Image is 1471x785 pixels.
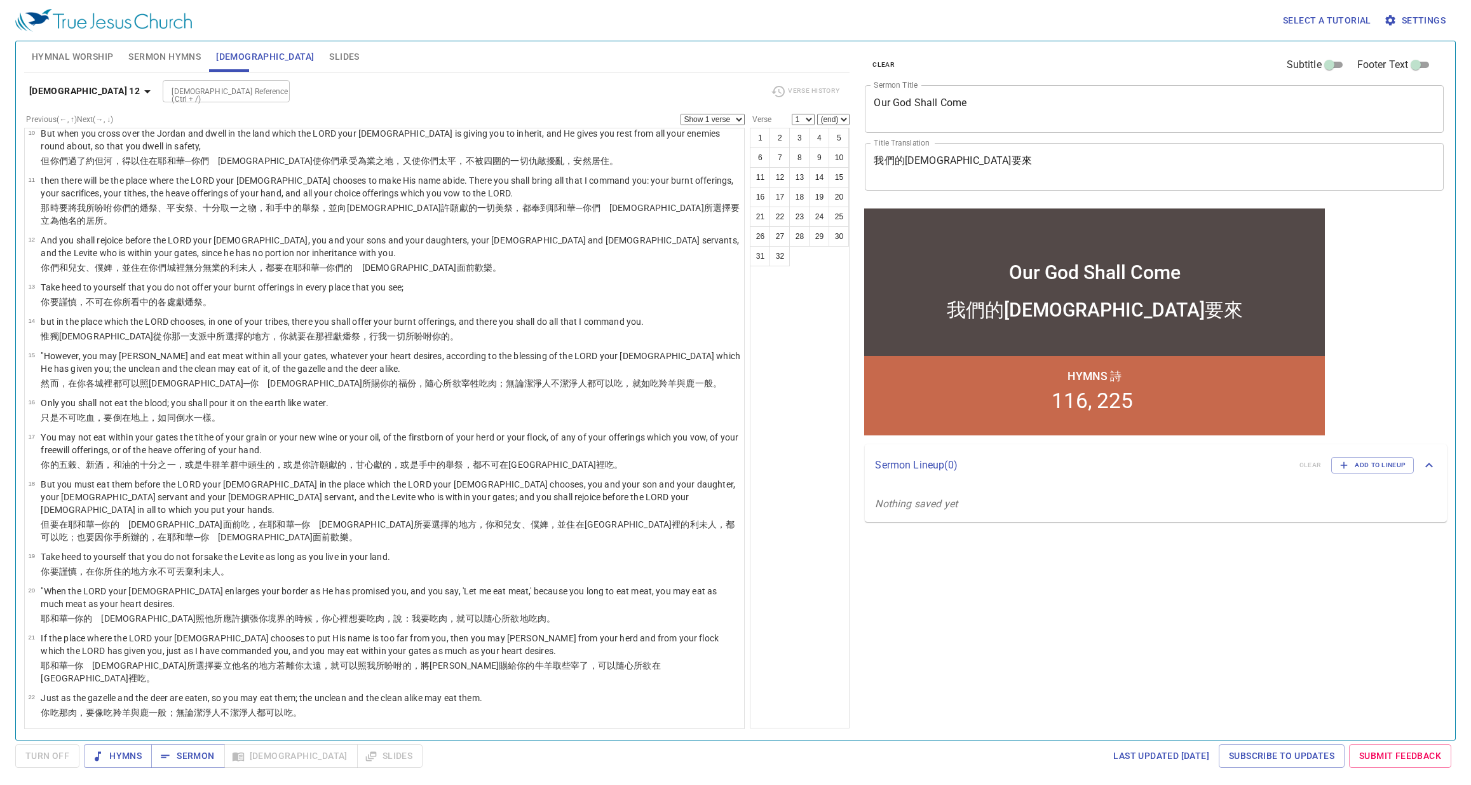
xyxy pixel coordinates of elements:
[750,147,770,168] button: 6
[28,236,35,243] span: 12
[41,519,735,542] wh3068: ─你的 [DEMOGRAPHIC_DATA]
[1339,460,1406,471] span: Add to Lineup
[750,128,770,148] button: 1
[360,331,459,341] wh5930: ，行
[596,460,623,470] wh8179: 裡吃
[769,246,790,266] button: 32
[1331,457,1414,474] button: Add to Lineup
[41,154,740,167] p: 但你們過了
[546,156,618,166] wh341: 擾亂，安然
[41,660,660,683] wh3068: ─你 [DEMOGRAPHIC_DATA]
[1287,57,1322,72] span: Subtitle
[77,263,501,273] wh1121: 女
[41,397,328,409] p: Only you shall not eat the blood; you shall pour it on the earth like water.
[769,147,790,168] button: 7
[320,263,501,273] wh3068: ─你們的 [DEMOGRAPHIC_DATA]
[29,83,140,99] b: [DEMOGRAPHIC_DATA] 12
[829,147,849,168] button: 10
[241,613,555,624] wh1696: 擴張
[41,519,735,542] wh398: ，在耶和華
[212,707,302,718] wh2889: 人不潔淨
[166,84,265,99] input: Type Bible Reference
[769,187,790,207] button: 17
[41,203,740,226] wh5930: 、平安祭
[592,156,618,166] wh983: 居住
[220,566,229,577] wh3881: 。
[84,744,152,768] button: Hymns
[140,532,358,542] wh4916: 的，在耶和華
[41,660,660,683] wh8034: 的地方
[875,458,1289,473] p: Sermon Lineup ( 0 )
[501,156,618,166] wh5439: 的一切仇敵
[339,613,555,624] wh5315: 裡想要
[789,147,810,168] button: 8
[438,613,555,624] wh398: 肉
[41,478,740,516] p: But you must eat them before the LORD your [DEMOGRAPHIC_DATA] in the place which the LORD your [D...
[677,378,722,388] wh6643: 與鹿
[41,411,328,424] p: 只是不可吃
[428,460,623,470] wh3027: 中的舉祭
[1386,13,1446,29] span: Settings
[750,207,770,227] button: 21
[750,246,770,266] button: 31
[432,331,459,341] wh6680: 你的。
[15,9,192,32] img: True Jesus Church
[220,460,623,470] wh1241: 羊群
[28,317,35,324] span: 14
[769,167,790,188] button: 12
[789,226,810,247] button: 28
[161,748,214,764] span: Sermon
[41,201,740,227] p: 那時要將我所吩咐
[176,263,502,273] wh8179: 裡無分
[875,498,958,510] i: Nothing saved yet
[41,550,390,563] p: Take heed to yourself that you do not forsake the Levite as long as you live in your land.
[520,613,556,624] wh183: 地吃
[149,566,229,577] wh127: 永
[41,458,740,471] p: 你的五榖
[122,413,221,423] wh8210: 在地
[829,207,849,227] button: 25
[497,378,722,388] wh1320: ；無論潔淨
[1219,744,1345,768] a: Subscribe to Updates
[538,613,555,624] wh398: 肉
[769,128,790,148] button: 2
[809,207,829,227] button: 24
[380,378,722,388] wh5414: 你的福份
[860,204,1329,440] iframe: from-child
[248,707,302,718] wh2931: 人都可以吃
[28,352,35,358] span: 15
[167,707,302,718] wh3162: ；無論潔淨
[41,203,740,226] wh2077: 、十分取一
[865,444,1447,486] div: Sermon Lineup(0)clearAdd to Lineup
[28,634,35,641] span: 21
[330,532,357,542] wh6440: 歡樂
[367,613,555,624] wh185: 吃
[41,660,660,683] wh7368: ，就可以照我所吩咐
[28,587,35,594] span: 20
[41,519,735,542] wh3068: ─你 [DEMOGRAPHIC_DATA]
[203,297,212,307] wh5930: 。
[257,263,501,273] wh3881: ，都要在耶和華
[313,532,358,542] wh430: 面前
[789,167,810,188] button: 13
[140,413,220,423] wh776: 上，如同倒水
[128,673,155,683] wh8179: 裡吃
[1283,13,1371,29] span: Select a tutorial
[809,128,829,148] button: 4
[158,566,229,577] wh3117: 不可丟棄
[456,156,618,166] wh5117: ，不被四圍
[259,613,555,624] wh7337: 你境界
[95,215,112,226] wh7931: 所
[113,707,302,718] wh398: 羚羊
[293,707,302,718] wh398: 。
[151,744,224,768] button: Sermon
[113,156,619,166] wh3383: ，得以住
[789,187,810,207] button: 18
[447,613,555,624] wh1320: ，就可以隨心
[750,226,770,247] button: 26
[122,532,358,542] wh3027: 所辦
[809,147,829,168] button: 9
[750,116,771,123] label: Verse
[41,203,740,226] wh4643: 之物，和手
